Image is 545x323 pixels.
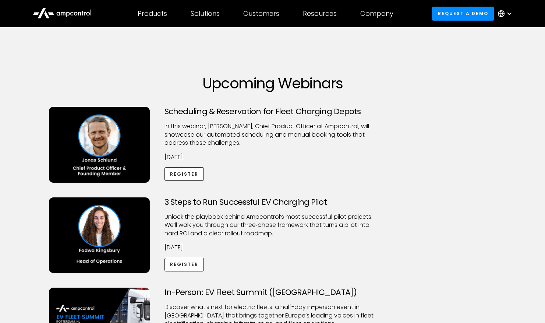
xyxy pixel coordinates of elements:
h3: 3 Steps to Run Successful EV Charging Pilot [164,197,381,207]
div: Company [360,10,393,18]
div: Products [138,10,167,18]
div: Customers [243,10,279,18]
h3: Scheduling & Reservation for Fleet Charging Depots [164,107,381,116]
div: Solutions [191,10,220,18]
a: Register [164,167,204,181]
h3: In-Person: EV Fleet Summit ([GEOGRAPHIC_DATA]) [164,288,381,297]
div: Resources [303,10,337,18]
a: Request a demo [432,7,494,20]
p: ​In this webinar, [PERSON_NAME], Chief Product Officer at Ampcontrol, will showcase our automated... [164,122,381,147]
a: Register [164,258,204,271]
h1: Upcoming Webinars [49,74,496,92]
p: Unlock the playbook behind Ampcontrol’s most successful pilot projects. We’ll walk you through ou... [164,213,381,238]
p: [DATE] [164,243,381,252]
p: [DATE] [164,153,381,161]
